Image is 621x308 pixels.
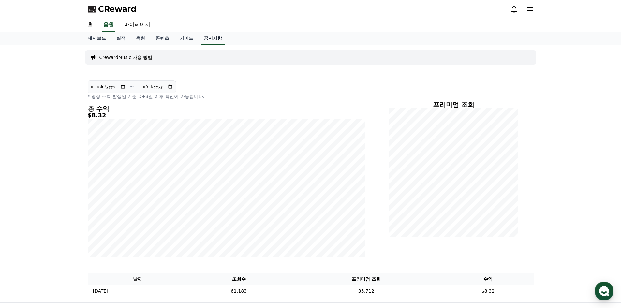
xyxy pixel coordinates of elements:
th: 프리미엄 조회 [290,273,442,285]
span: 대화 [60,217,67,222]
h4: 프리미엄 조회 [389,101,518,108]
a: CReward [88,4,137,14]
a: 홈 [82,18,98,32]
th: 조회수 [188,273,290,285]
td: 35,712 [290,285,442,297]
span: 홈 [21,216,24,222]
a: 공지사항 [201,32,225,45]
a: 가이드 [174,32,199,45]
a: 설정 [84,207,125,223]
p: * 영상 조회 발생일 기준 D+3일 이후 확인이 가능합니다. [88,93,365,100]
th: 수익 [442,273,533,285]
a: 음원 [102,18,115,32]
span: CReward [98,4,137,14]
p: ~ [130,83,134,91]
td: 61,183 [188,285,290,297]
p: [DATE] [93,288,108,295]
span: 설정 [101,216,109,222]
th: 날짜 [88,273,188,285]
a: 실적 [111,32,131,45]
a: 마이페이지 [119,18,155,32]
td: $8.32 [442,285,533,297]
a: 음원 [131,32,150,45]
a: 대화 [43,207,84,223]
a: 대시보드 [82,32,111,45]
a: 콘텐츠 [150,32,174,45]
a: 홈 [2,207,43,223]
a: CrewardMusic 사용 방법 [99,54,153,61]
h5: $8.32 [88,112,365,119]
h4: 총 수익 [88,105,365,112]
